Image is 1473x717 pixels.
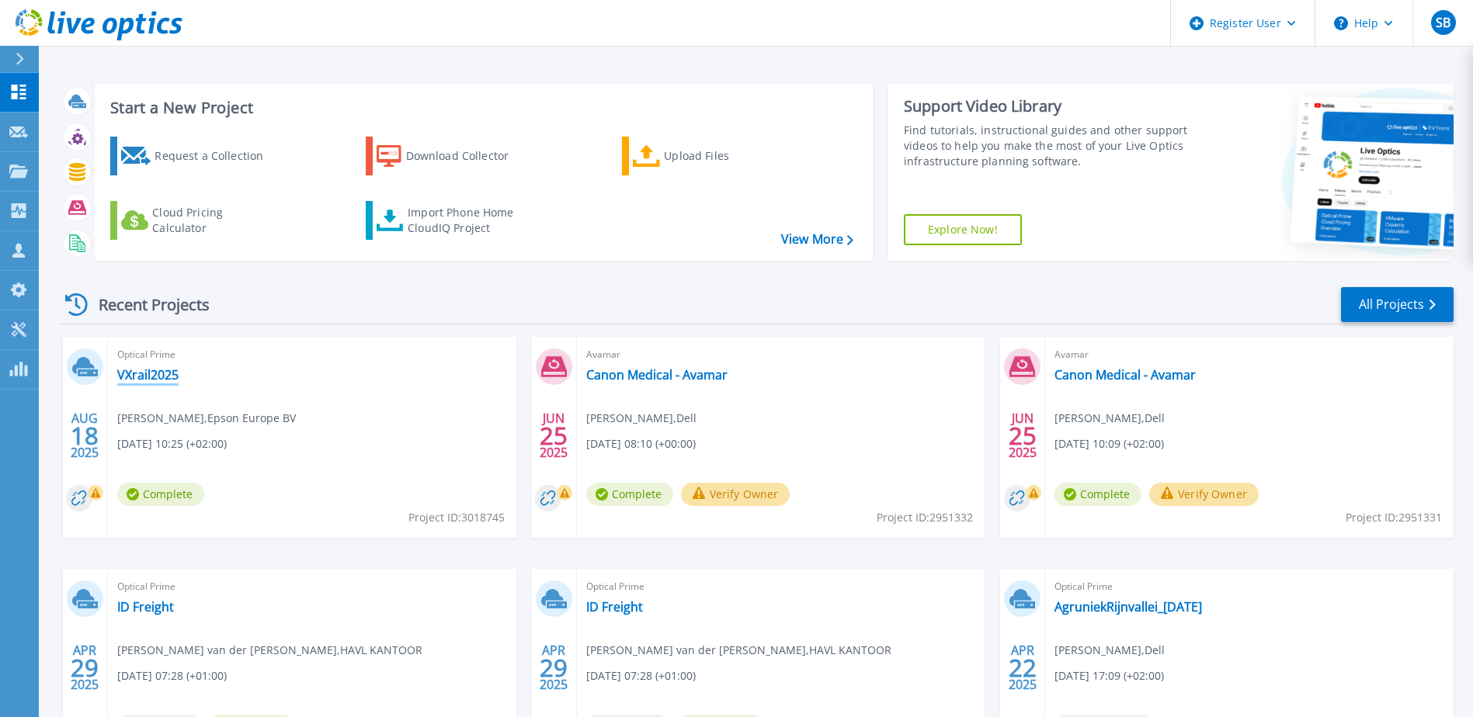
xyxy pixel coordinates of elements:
span: [DATE] 07:28 (+01:00) [586,667,696,684]
span: [PERSON_NAME] van der [PERSON_NAME] , HAVL KANTOOR [586,642,891,659]
a: Canon Medical - Avamar [586,367,728,383]
span: 25 [1009,429,1037,442]
a: Cloud Pricing Calculator [110,201,283,240]
a: Explore Now! [904,214,1022,245]
button: Verify Owner [681,483,790,506]
div: Upload Files [664,140,788,171]
a: ID Freight [117,599,174,615]
span: [PERSON_NAME] , Dell [1054,410,1165,427]
span: [DATE] 08:10 (+00:00) [586,435,696,452]
span: [PERSON_NAME] , Epson Europe BV [117,410,296,427]
span: 22 [1009,661,1037,674]
span: [DATE] 10:09 (+02:00) [1054,435,1164,452]
a: Upload Files [622,137,795,175]
button: Verify Owner [1149,483,1259,506]
div: AUG 2025 [70,407,99,464]
span: Project ID: 3018745 [408,509,505,526]
span: 18 [71,429,99,442]
a: View More [781,232,853,247]
span: [DATE] 10:25 (+02:00) [117,435,227,452]
div: JUN 2025 [1008,407,1037,464]
a: VXrail2025 [117,367,179,383]
span: Optical Prime [117,346,507,363]
span: Project ID: 2951332 [877,509,973,526]
span: [PERSON_NAME] , Dell [586,410,697,427]
div: APR 2025 [539,639,568,696]
div: Download Collector [406,140,530,171]
span: [PERSON_NAME] , Dell [1054,642,1165,659]
div: Recent Projects [60,286,231,324]
a: AgruniekRijnvallei_[DATE] [1054,599,1202,615]
span: 29 [71,661,99,674]
span: Optical Prime [586,578,976,595]
span: Complete [1054,483,1141,506]
a: Download Collector [366,137,539,175]
span: 29 [540,661,568,674]
div: Cloud Pricing Calculator [152,205,276,236]
a: ID Freight [586,599,643,615]
div: Support Video Library [904,96,1192,116]
div: Request a Collection [155,140,279,171]
span: Optical Prime [1054,578,1444,595]
div: APR 2025 [70,639,99,696]
div: Find tutorials, instructional guides and other support videos to help you make the most of your L... [904,123,1192,169]
h3: Start a New Project [110,99,853,116]
span: Optical Prime [117,578,507,595]
span: SB [1436,16,1450,29]
a: Canon Medical - Avamar [1054,367,1196,383]
span: Avamar [586,346,976,363]
div: APR 2025 [1008,639,1037,696]
span: Project ID: 2951331 [1346,509,1442,526]
span: [PERSON_NAME] van der [PERSON_NAME] , HAVL KANTOOR [117,642,422,659]
a: All Projects [1341,287,1454,322]
span: [DATE] 17:09 (+02:00) [1054,667,1164,684]
span: Complete [117,483,204,506]
span: 25 [540,429,568,442]
span: [DATE] 07:28 (+01:00) [117,667,227,684]
div: Import Phone Home CloudIQ Project [408,205,529,236]
span: Avamar [1054,346,1444,363]
div: JUN 2025 [539,407,568,464]
a: Request a Collection [110,137,283,175]
span: Complete [586,483,673,506]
